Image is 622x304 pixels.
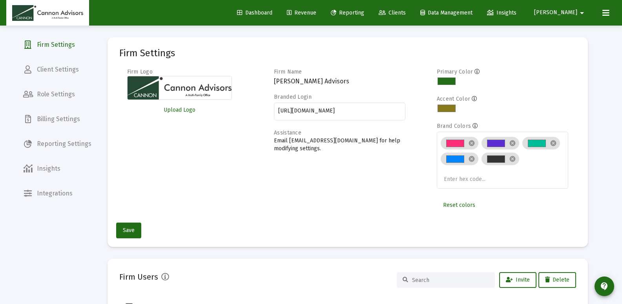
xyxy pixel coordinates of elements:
[123,227,135,234] span: Save
[119,49,175,57] mat-card-title: Firm Settings
[444,176,503,182] input: Enter hex code...
[3,63,454,77] p: The investment return and principal value of an investment will fluctuate so that an investors's ...
[550,140,557,147] mat-icon: cancel
[3,96,454,110] p: This report is provided as a courtesy for informational purposes only and may include unmanaged a...
[116,223,141,238] button: Save
[231,5,279,21] a: Dashboard
[17,159,98,178] a: Insights
[437,68,473,75] label: Primary Color
[287,9,316,16] span: Revenue
[441,135,564,184] mat-chip-list: Brand colors
[274,94,312,100] label: Branded Login
[17,110,98,129] a: Billing Settings
[534,9,577,16] span: [PERSON_NAME]
[127,68,153,75] label: Firm Logo
[499,272,536,288] button: Invite
[509,155,516,162] mat-icon: cancel
[412,277,489,284] input: Search
[119,271,158,283] h2: Firm Users
[17,85,98,104] a: Role Settings
[164,107,195,113] span: Upload Logo
[509,140,516,147] mat-icon: cancel
[17,184,98,203] a: Integrations
[420,9,472,16] span: Data Management
[17,60,98,79] a: Client Settings
[437,96,470,102] label: Accent Color
[506,276,530,283] span: Invite
[127,76,232,100] img: Firm logo
[487,9,516,16] span: Insights
[3,38,454,45] p: The performance data represents past performance. Past performance does not guarantee future resu...
[525,5,596,20] button: [PERSON_NAME]
[17,35,98,54] a: Firm Settings
[437,123,471,129] label: Brand Colors
[274,68,302,75] label: Firm Name
[274,76,405,87] h3: [PERSON_NAME] Advisors
[331,9,364,16] span: Reporting
[17,134,98,153] a: Reporting Settings
[443,202,475,208] span: Reset colors
[281,5,323,21] a: Revenue
[12,5,83,21] img: Dashboard
[481,5,523,21] a: Insights
[274,137,405,153] p: Email [EMAIL_ADDRESS][DOMAIN_NAME] for help modifying settings.
[437,197,482,213] button: Reset colors
[127,102,232,118] button: Upload Logo
[372,5,412,21] a: Clients
[468,140,475,147] mat-icon: cancel
[325,5,370,21] a: Reporting
[545,276,569,283] span: Delete
[379,9,406,16] span: Clients
[274,129,301,136] label: Assistance
[468,155,475,162] mat-icon: cancel
[577,5,587,21] mat-icon: arrow_drop_down
[538,272,576,288] button: Delete
[3,6,454,20] p: Performance is based on information from third party sources believed to be reliable. Performance...
[237,9,272,16] span: Dashboard
[414,5,479,21] a: Data Management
